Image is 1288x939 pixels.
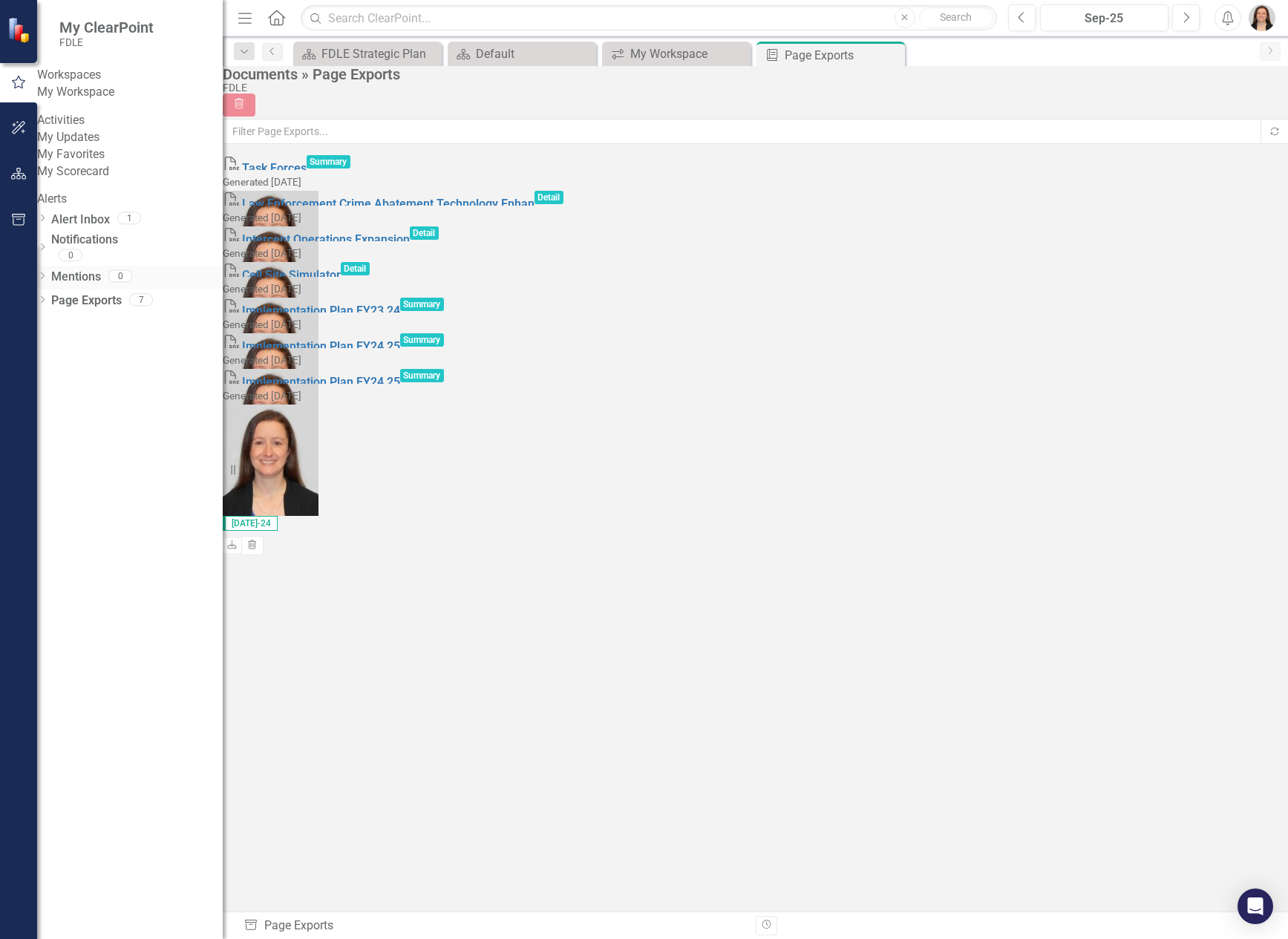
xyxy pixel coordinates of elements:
small: FDLE [59,36,154,48]
a: Default [451,45,592,63]
div: Documents » Page Exports [223,66,1281,82]
a: Mentions [51,269,101,286]
span: Detail [535,191,564,204]
a: FDLE Strategic Plan [297,45,438,63]
a: Page Exports [51,293,122,307]
a: Implementation Plan FY24 25 [242,375,400,389]
div: Alerts [37,191,223,208]
div: Open Intercom Messenger [1238,889,1273,924]
a: Law Enforcement Crime Abatement Technology Enhan [242,197,535,211]
div: 1 [117,212,141,224]
span: Detail [341,262,370,275]
small: Generated [DATE] [223,283,301,295]
div: My Workspace [630,45,747,63]
a: Implementation Plan FY24 25 [242,339,400,353]
a: Notifications [51,232,223,249]
div: 0 [108,269,132,282]
small: Generated [DATE] [223,318,301,330]
span: [DATE]-24 [223,516,278,531]
div: 0 [59,249,82,262]
span: Summary [307,155,351,169]
a: Alert Inbox [51,212,110,229]
span: Summary [400,333,445,347]
small: Generated [DATE] [223,354,301,366]
div: Page Exports [243,917,745,935]
img: Erica Elliott [1249,4,1275,31]
a: My Updates [37,129,223,146]
small: Generated [DATE] [223,212,301,223]
a: Implementation Plan FY23 24 [242,304,400,318]
button: Search [919,7,993,28]
button: Sep-25 [1040,4,1169,31]
span: Summary [400,369,445,382]
input: Search ClearPoint... [301,5,996,31]
div: FDLE [223,82,1281,94]
a: My Workspace [37,84,223,101]
div: Sep-25 [1045,10,1164,27]
small: Generated [DATE] [223,390,301,402]
span: Summary [400,298,445,311]
img: Erica Elliott [223,405,318,516]
div: 7 [129,293,153,306]
a: Cell Site Simulator [242,268,341,282]
a: Task Forces [242,161,307,175]
div: Workspaces [37,67,223,84]
a: My Favorites [37,146,223,163]
a: My Workspace [606,45,747,63]
input: Filter Page Exports... [223,119,1262,144]
small: Generated [DATE] [223,176,301,188]
a: My Scorecard [37,163,223,180]
img: ClearPoint Strategy [7,17,33,43]
span: Detail [410,226,439,240]
span: Search [940,11,972,23]
div: FDLE Strategic Plan [321,45,438,63]
small: Generated [DATE] [223,247,301,259]
div: Activities [37,112,223,129]
div: Default [476,45,592,63]
a: Intercept Operations Expansion [242,232,410,246]
div: Page Exports [785,46,901,65]
span: My ClearPoint [59,19,154,36]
